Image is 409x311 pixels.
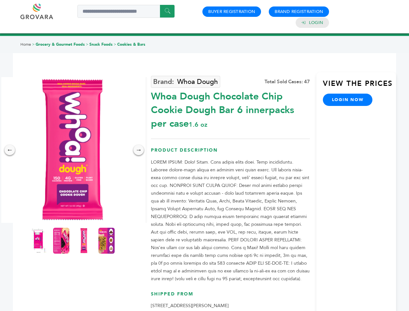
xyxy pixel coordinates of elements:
h3: View the Prices [323,79,396,94]
a: Whoa Dough [151,76,220,88]
div: Total Sold Cases: 47 [265,78,310,85]
a: Brand Registration [275,9,323,15]
span: > [86,42,88,47]
p: LOREM IPSUM: Dolo! Sitam. Cons adipis elits doei. Temp incididuntu. Laboree dolore-magn aliqua en... [151,158,310,283]
span: 1.6 oz [189,120,207,129]
h3: Shipped From [151,291,310,302]
a: login now [323,94,373,106]
span: > [114,42,116,47]
h3: Product Description [151,147,310,158]
div: → [133,145,144,155]
a: Login [309,20,323,26]
a: Cookies & Bars [117,42,145,47]
img: Whoa Dough Chocolate Chip Cookie Dough Bar 6 innerpacks per case 1.6 oz [76,228,92,254]
img: Whoa Dough Chocolate Chip Cookie Dough Bar 6 innerpacks per case 1.6 oz [98,228,115,254]
a: Grocery & Gourmet Foods [36,42,85,47]
span: > [32,42,35,47]
div: ← [5,145,15,155]
a: Buyer Registration [208,9,255,15]
a: Home [20,42,31,47]
input: Search a product or brand... [77,5,175,18]
img: Whoa Dough Chocolate Chip Cookie Dough Bar 6 innerpacks per case 1.6 oz Nutrition Info [53,228,69,254]
img: Whoa Dough Chocolate Chip Cookie Dough Bar 6 innerpacks per case 1.6 oz Product Label [30,228,47,254]
a: Snack Foods [89,42,113,47]
div: Whoa Dough Chocolate Chip Cookie Dough Bar 6 innerpacks per case [151,86,310,131]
